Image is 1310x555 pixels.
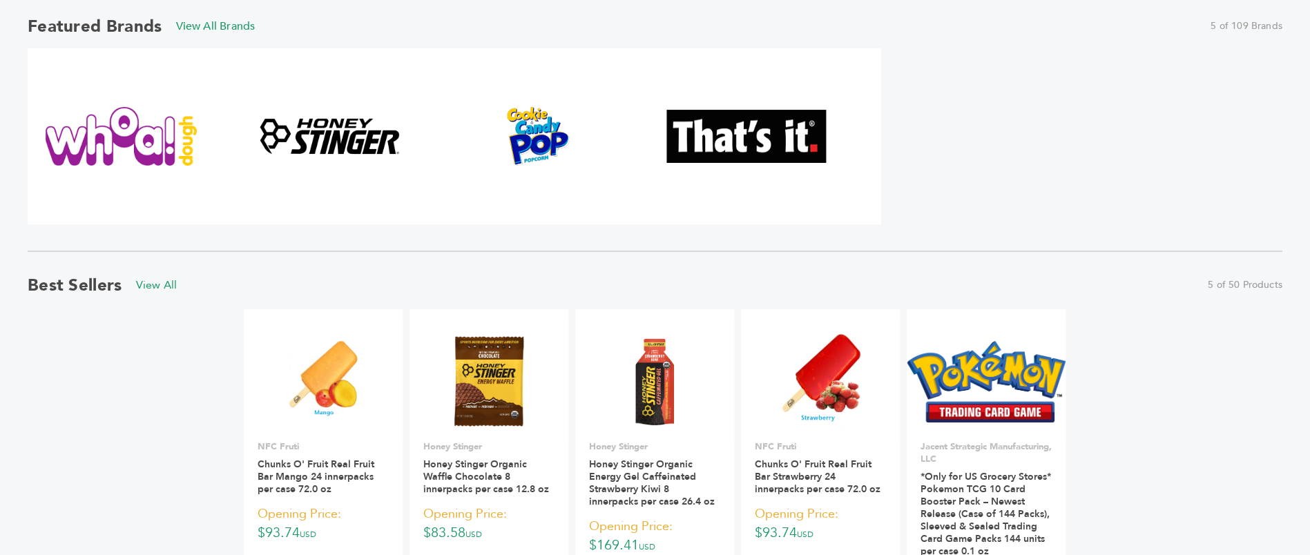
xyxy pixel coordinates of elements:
[423,440,555,453] p: Honey Stinger
[755,458,880,496] a: Chunks O' Fruit Real Fruit Bar Strawberry 24 innerpacks per case 72.0 oz
[459,107,618,166] img: Cookie & Candy Pop Popcorn
[423,504,555,544] p: $83.58
[258,458,374,496] a: Chunks O' Fruit Real Fruit Bar Mango 24 innerpacks per case 72.0 oz
[28,274,122,297] h2: Best Sellers
[755,440,886,453] p: NFC Fruti
[258,504,389,544] p: $93.74
[28,15,162,38] h2: Featured Brands
[605,331,705,431] img: Honey Stinger Organic Energy Gel Caffeinated Strawberry Kiwi 8 innerpacks per case 26.4 oz
[439,331,539,431] img: Honey Stinger Organic Waffle Chocolate 8 innerpacks per case 12.8 oz
[1211,19,1282,33] span: 5 of 109 Brands
[1208,278,1282,292] span: 5 of 50 Products
[589,440,720,453] p: Honey Stinger
[921,440,1052,465] p: Jacent Strategic Manufacturing, LLC
[250,113,410,160] img: Honey Stinger
[136,277,177,293] a: View All
[639,541,655,552] span: USD
[755,505,838,523] span: Opening Price:
[258,505,341,523] span: Opening Price:
[423,505,507,523] span: Opening Price:
[589,458,715,508] a: Honey Stinger Organic Energy Gel Caffeinated Strawberry Kiwi 8 innerpacks per case 26.4 oz
[300,529,316,540] span: USD
[667,110,827,163] img: That's It
[755,504,886,544] p: $93.74
[780,331,861,431] img: Chunks O' Fruit Real Fruit Bar Strawberry 24 innerpacks per case 72.0 oz
[41,107,201,166] img: Whoa Dough
[907,341,1066,422] img: *Only for US Grocery Stores* Pokemon TCG 10 Card Booster Pack – Newest Release (Case of 144 Packs...
[289,331,358,431] img: Chunks O' Fruit Real Fruit Bar Mango 24 innerpacks per case 72.0 oz
[258,440,389,453] p: NFC Fruti
[876,89,1035,184] img: LesserEvil
[423,458,549,496] a: Honey Stinger Organic Waffle Chocolate 8 innerpacks per case 12.8 oz
[176,19,256,34] a: View All Brands
[797,529,813,540] span: USD
[589,517,673,536] span: Opening Price:
[465,529,482,540] span: USD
